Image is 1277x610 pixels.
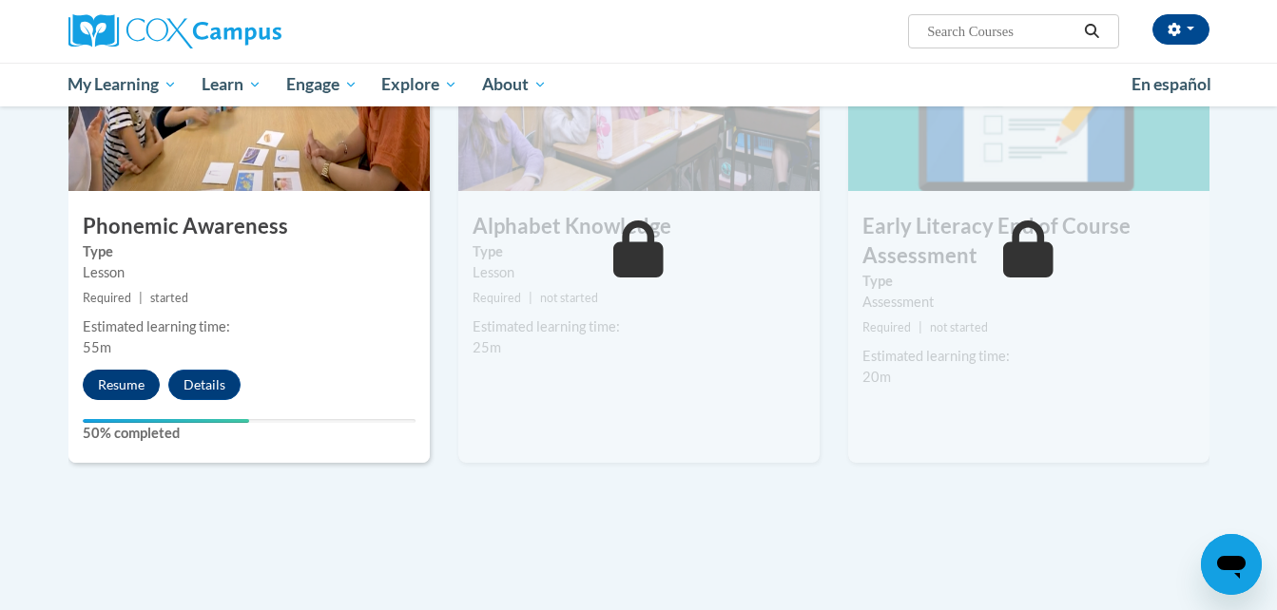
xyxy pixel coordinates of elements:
span: not started [540,291,598,305]
a: My Learning [56,63,190,106]
button: Resume [83,370,160,400]
img: Cox Campus [68,14,281,48]
a: En español [1119,65,1224,105]
span: Required [473,291,521,305]
button: Account Settings [1152,14,1209,45]
span: Explore [381,73,457,96]
label: Type [862,271,1195,292]
h3: Alphabet Knowledge [458,212,820,241]
span: Required [83,291,131,305]
div: Estimated learning time: [83,316,416,337]
div: Main menu [40,63,1238,106]
iframe: Button to launch messaging window [1201,534,1262,595]
label: 50% completed [83,423,416,444]
a: Engage [274,63,370,106]
span: Engage [286,73,358,96]
span: | [919,320,922,334]
div: Lesson [83,262,416,283]
a: Learn [189,63,274,106]
span: started [150,291,188,305]
label: Type [83,241,416,262]
h3: Early Literacy End of Course Assessment [848,212,1209,271]
div: Assessment [862,292,1195,313]
span: My Learning [68,73,177,96]
a: Explore [369,63,470,106]
div: Estimated learning time: [862,346,1195,367]
span: | [529,291,532,305]
div: Your progress [83,419,249,423]
span: | [139,291,143,305]
span: 55m [83,339,111,355]
label: Type [473,241,805,262]
span: About [482,73,547,96]
a: Cox Campus [68,14,430,48]
div: Lesson [473,262,805,283]
span: Required [862,320,911,334]
span: 20m [862,369,891,385]
span: Learn [202,73,261,96]
span: 25m [473,339,501,355]
a: About [470,63,559,106]
span: En español [1132,74,1211,94]
button: Details [168,370,241,400]
span: not started [930,320,988,334]
button: Search [1077,20,1106,43]
input: Search Courses [925,20,1077,43]
h3: Phonemic Awareness [68,212,430,241]
div: Estimated learning time: [473,316,805,337]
